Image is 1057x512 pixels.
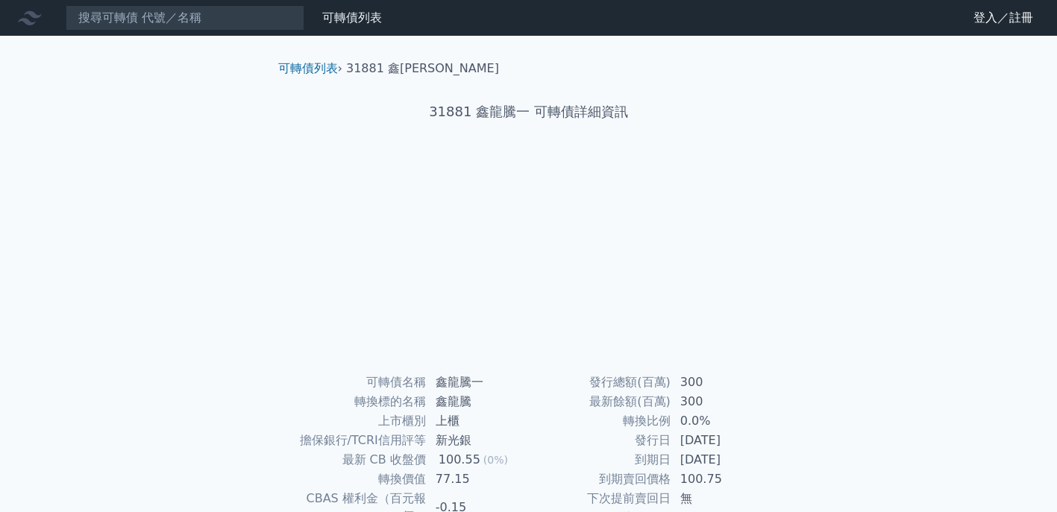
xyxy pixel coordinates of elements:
[529,373,671,392] td: 發行總額(百萬)
[671,373,774,392] td: 300
[284,373,427,392] td: 可轉債名稱
[529,470,671,489] td: 到期賣回價格
[284,470,427,489] td: 轉換價值
[284,411,427,431] td: 上市櫃別
[529,411,671,431] td: 轉換比例
[346,60,499,78] li: 31881 鑫[PERSON_NAME]
[427,411,529,431] td: 上櫃
[66,5,304,31] input: 搜尋可轉債 代號／名稱
[284,392,427,411] td: 轉換標的名稱
[427,392,529,411] td: 鑫龍騰
[529,392,671,411] td: 最新餘額(百萬)
[278,60,342,78] li: ›
[962,6,1045,30] a: 登入／註冊
[436,451,483,469] div: 100.55
[529,489,671,508] td: 下次提前賣回日
[671,392,774,411] td: 300
[529,431,671,450] td: 發行日
[671,411,774,431] td: 0.0%
[427,373,529,392] td: 鑫龍騰一
[483,454,508,466] span: (0%)
[671,489,774,508] td: 無
[278,61,338,75] a: 可轉債列表
[266,101,791,122] h1: 31881 鑫龍騰一 可轉債詳細資訊
[427,431,529,450] td: 新光銀
[671,431,774,450] td: [DATE]
[322,10,382,25] a: 可轉債列表
[284,450,427,470] td: 最新 CB 收盤價
[671,450,774,470] td: [DATE]
[427,470,529,489] td: 77.15
[284,431,427,450] td: 擔保銀行/TCRI信用評等
[671,470,774,489] td: 100.75
[529,450,671,470] td: 到期日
